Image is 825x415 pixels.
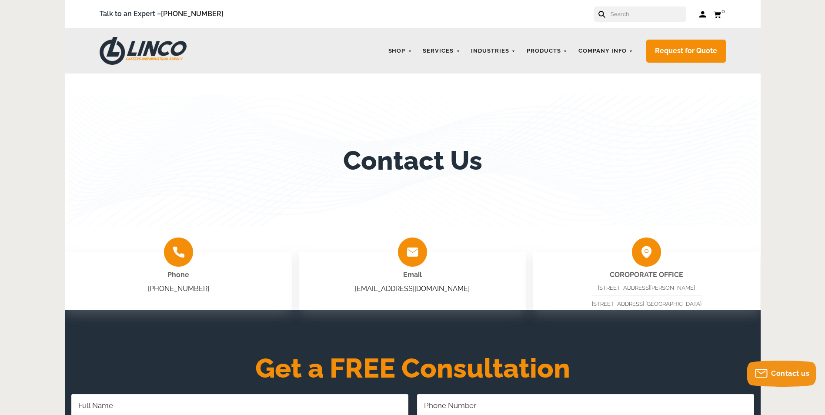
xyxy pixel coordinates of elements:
h1: Contact Us [343,145,482,176]
a: [EMAIL_ADDRESS][DOMAIN_NAME] [355,284,470,293]
a: Company Info [574,43,638,60]
img: group-2009.png [164,238,193,267]
a: Products [522,43,572,60]
span: Phone [167,271,189,279]
span: [STREET_ADDRESS][PERSON_NAME] [598,284,695,291]
span: Email [403,271,422,279]
input: Search [610,7,686,22]
img: LINCO CASTERS & INDUSTRIAL SUPPLY [100,37,187,65]
button: Contact us [747,361,816,387]
a: Shop [384,43,417,60]
img: group-2008.png [398,238,427,267]
a: [PHONE_NUMBER] [161,10,224,18]
a: Services [418,43,464,60]
a: [PHONE_NUMBER] [148,284,209,293]
a: Request for Quote [646,40,726,63]
span: [STREET_ADDRESS] [GEOGRAPHIC_DATA] [592,301,701,307]
h2: Get a FREE Consultation [65,358,761,379]
a: Log in [699,10,707,19]
a: Industries [467,43,520,60]
span: 0 [721,8,725,14]
img: group-2010.png [632,238,661,267]
span: Talk to an Expert – [100,8,224,20]
a: 0 [713,9,726,20]
span: Contact us [771,369,809,378]
strong: COROPORATE OFFICE [610,271,683,279]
